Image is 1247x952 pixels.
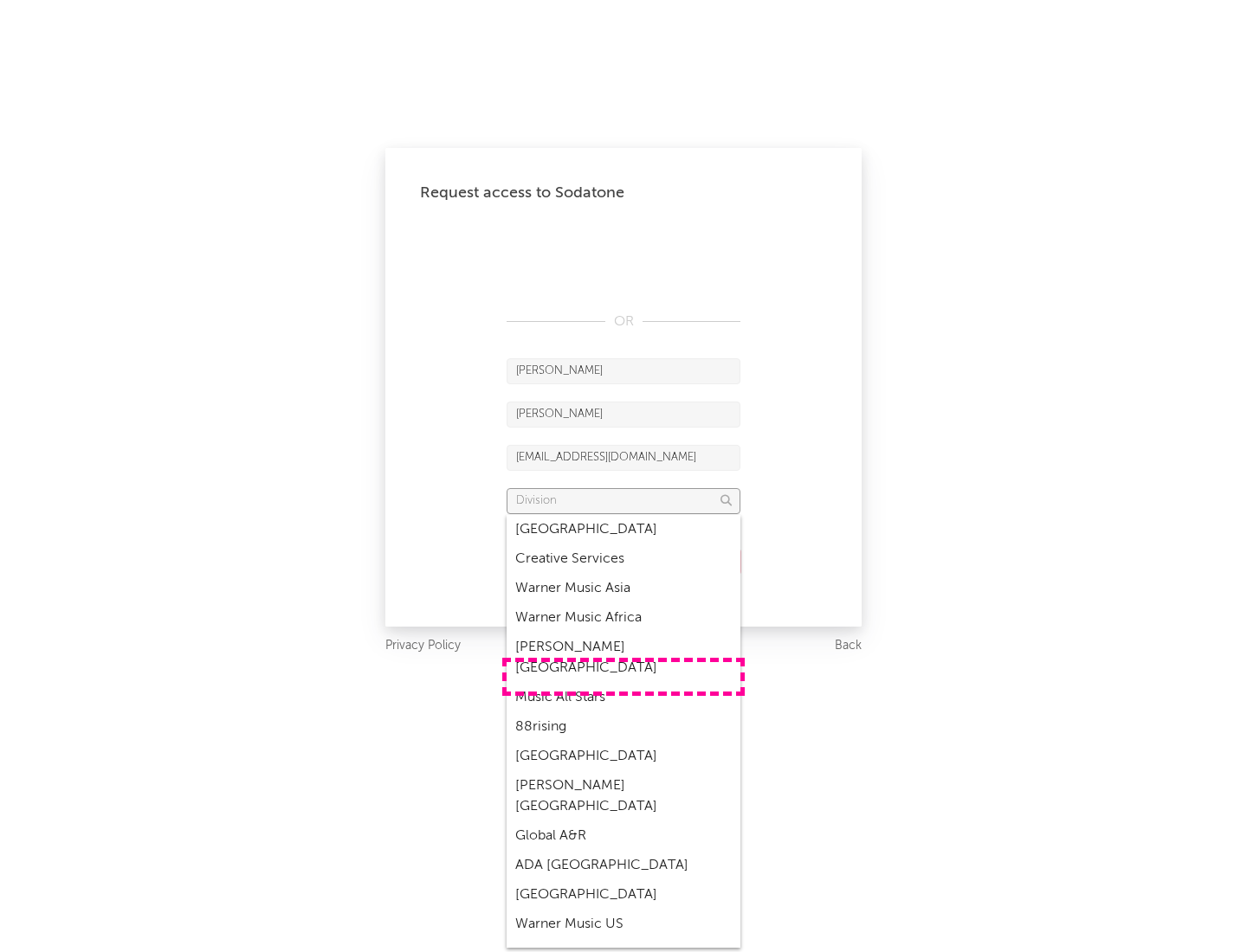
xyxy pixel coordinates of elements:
[507,358,740,384] input: First Name
[507,821,740,851] div: Global A&R
[420,183,827,203] div: Request access to Sodatone
[507,488,740,514] input: Division
[507,910,740,939] div: Warner Music US
[507,683,740,712] div: Music All Stars
[385,635,461,657] a: Privacy Policy
[507,712,740,742] div: 88rising
[507,312,740,332] div: OR
[507,544,740,574] div: Creative Services
[835,635,862,657] a: Back
[507,603,740,633] div: Warner Music Africa
[507,402,740,428] input: Last Name
[507,742,740,771] div: [GEOGRAPHIC_DATA]
[507,880,740,910] div: [GEOGRAPHIC_DATA]
[507,771,740,821] div: [PERSON_NAME] [GEOGRAPHIC_DATA]
[507,633,740,683] div: [PERSON_NAME] [GEOGRAPHIC_DATA]
[507,445,740,471] input: Email
[507,515,740,544] div: [GEOGRAPHIC_DATA]
[507,851,740,880] div: ADA [GEOGRAPHIC_DATA]
[507,574,740,603] div: Warner Music Asia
